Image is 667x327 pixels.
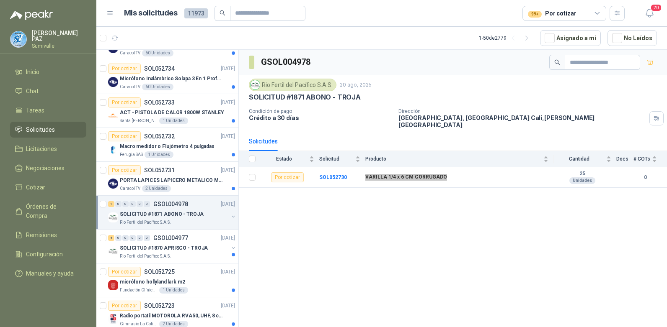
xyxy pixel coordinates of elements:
a: Solicitudes [10,122,86,138]
span: # COTs [633,156,650,162]
a: SOL052730 [319,174,347,180]
img: Company Logo [10,31,26,47]
div: Por cotizar [528,9,576,18]
a: Por cotizarSOL052731[DATE] Company LogoPORTA LAPICES LAPICERO METALICO MALLA. IGUALES A LOS DEL L... [96,162,238,196]
p: [DATE] [221,99,235,107]
a: Por cotizarSOL052734[DATE] Company LogoMicrófono Inalámbrico Solapa 3 En 1 Profesional F11-2 X2Ca... [96,60,238,94]
p: micrófono hollyland lark m2 [120,278,185,286]
p: Dirección [398,108,646,114]
a: 1 0 0 0 0 0 GSOL004978[DATE] Company LogoSOLICITUD #1871 ABONO - TROJARio Fertil del Pacífico S.A.S. [108,199,237,226]
span: Órdenes de Compra [26,202,78,220]
p: [DATE] [221,200,235,208]
p: SOL052732 [144,133,175,139]
div: 0 [137,201,143,207]
span: Chat [26,87,39,96]
p: Fundación Clínica Shaio [120,287,158,294]
a: Licitaciones [10,141,86,157]
p: PORTA LAPICES LAPICERO METALICO MALLA. IGUALES A LOS DEL LIK ADJUNTO [120,176,224,184]
a: Configuración [10,246,86,262]
p: [DATE] [221,133,235,141]
th: # COTs [633,151,667,167]
button: 20 [642,6,657,21]
p: SOL052731 [144,167,175,173]
div: Solicitudes [249,137,278,146]
a: Por cotizarSOL052733[DATE] Company LogoACT - PISTOLA DE CALOR 1800W STANLEYSanta [PERSON_NAME]1 U... [96,94,238,128]
p: Caracol TV [120,185,140,192]
p: [DATE] [221,65,235,73]
span: search [554,59,560,65]
p: [GEOGRAPHIC_DATA], [GEOGRAPHIC_DATA] Cali , [PERSON_NAME][GEOGRAPHIC_DATA] [398,114,646,128]
h1: Mis solicitudes [124,7,178,19]
p: Radio portatil MOTOROLA RVA50, UHF, 8 canales, 500MW [120,312,224,320]
p: Rio Fertil del Pacífico S.A.S. [120,253,171,260]
a: Chat [10,83,86,99]
a: Negociaciones [10,160,86,176]
img: Logo peakr [10,10,53,20]
a: Remisiones [10,227,86,243]
span: Tareas [26,106,44,115]
b: 0 [633,174,657,181]
div: 0 [122,201,129,207]
span: 11973 [184,8,208,18]
div: 0 [122,235,129,241]
div: Por cotizar [108,267,141,277]
span: Negociaciones [26,163,65,173]
img: Company Logo [108,314,118,324]
span: Licitaciones [26,144,57,153]
a: Por cotizarSOL052725[DATE] Company Logomicrófono hollyland lark m2Fundación Clínica Shaio1 Unidades [96,263,238,297]
div: Rio Fertil del Pacífico S.A.S. [249,79,336,91]
p: Condición de pago [249,108,392,114]
div: 0 [129,235,136,241]
img: Company Logo [108,246,118,256]
p: SOL052723 [144,303,175,309]
p: SOL052734 [144,66,175,72]
h3: GSOL004978 [261,56,312,69]
span: Manuales y ayuda [26,269,74,278]
p: Micrófono Inalámbrico Solapa 3 En 1 Profesional F11-2 X2 [120,75,224,83]
p: SOL052733 [144,100,175,105]
div: 4 [108,235,114,241]
div: 0 [144,235,150,241]
th: Docs [616,151,633,167]
p: GSOL004977 [153,235,188,241]
p: SOLICITUD #1871 ABONO - TROJA [249,93,361,102]
div: Por cotizar [108,301,141,311]
div: 0 [115,201,122,207]
span: Cantidad [553,156,605,162]
img: Company Logo [108,212,118,222]
span: Cotizar [26,183,45,192]
p: Crédito a 30 días [249,114,392,121]
th: Cantidad [553,151,616,167]
p: [DATE] [221,302,235,310]
p: SOLICITUD #1871 ABONO - TROJA [120,210,204,218]
div: Por cotizar [108,131,141,141]
span: Configuración [26,250,63,259]
a: Tareas [10,102,86,118]
a: Por cotizarSOL052732[DATE] Company LogoMacro medidor o Flujómetro 4 pulgadasPerugia SAS1 Unidades [96,128,238,162]
div: Por cotizar [108,165,141,175]
span: 20 [650,4,662,12]
p: [PERSON_NAME] PAZ [32,30,86,42]
th: Estado [261,151,319,167]
div: 0 [115,235,122,241]
div: 1 Unidades [159,118,188,124]
div: Por cotizar [108,97,141,107]
p: SOLICITUD #1870 APRISCO - TROJA [120,244,208,252]
p: GSOL004978 [153,201,188,207]
span: Remisiones [26,230,57,240]
th: Producto [365,151,553,167]
span: search [220,10,225,16]
div: 1 - 50 de 2779 [479,31,533,45]
b: 25 [553,171,611,177]
a: Inicio [10,64,86,80]
img: Company Logo [251,80,260,89]
p: SOL052725 [144,269,175,275]
th: Solicitud [319,151,365,167]
img: Company Logo [108,77,118,87]
span: Inicio [26,67,39,77]
div: 1 Unidades [145,151,173,158]
div: Unidades [569,177,595,184]
div: Por cotizar [271,172,304,182]
p: ACT - PISTOLA DE CALOR 1800W STANLEY [120,109,224,117]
